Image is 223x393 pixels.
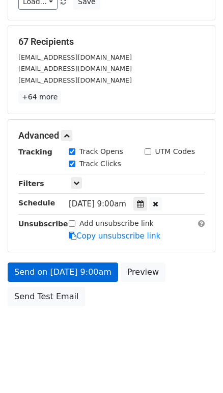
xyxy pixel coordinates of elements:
strong: Unsubscribe [18,220,68,228]
strong: Tracking [18,148,52,156]
iframe: Chat Widget [172,344,223,393]
h5: 67 Recipients [18,36,205,47]
label: Track Opens [79,146,123,157]
a: Send Test Email [8,287,85,306]
a: Send on [DATE] 9:00am [8,263,118,282]
h5: Advanced [18,130,205,141]
label: Add unsubscribe link [79,218,154,229]
small: [EMAIL_ADDRESS][DOMAIN_NAME] [18,76,132,84]
strong: Filters [18,179,44,188]
small: [EMAIL_ADDRESS][DOMAIN_NAME] [18,54,132,61]
small: [EMAIL_ADDRESS][DOMAIN_NAME] [18,65,132,72]
a: +64 more [18,91,61,103]
div: 聊天小组件 [172,344,223,393]
a: Copy unsubscribe link [69,231,160,241]
strong: Schedule [18,199,55,207]
label: UTM Codes [155,146,195,157]
label: Track Clicks [79,159,121,169]
a: Preview [121,263,165,282]
span: [DATE] 9:00am [69,199,126,208]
